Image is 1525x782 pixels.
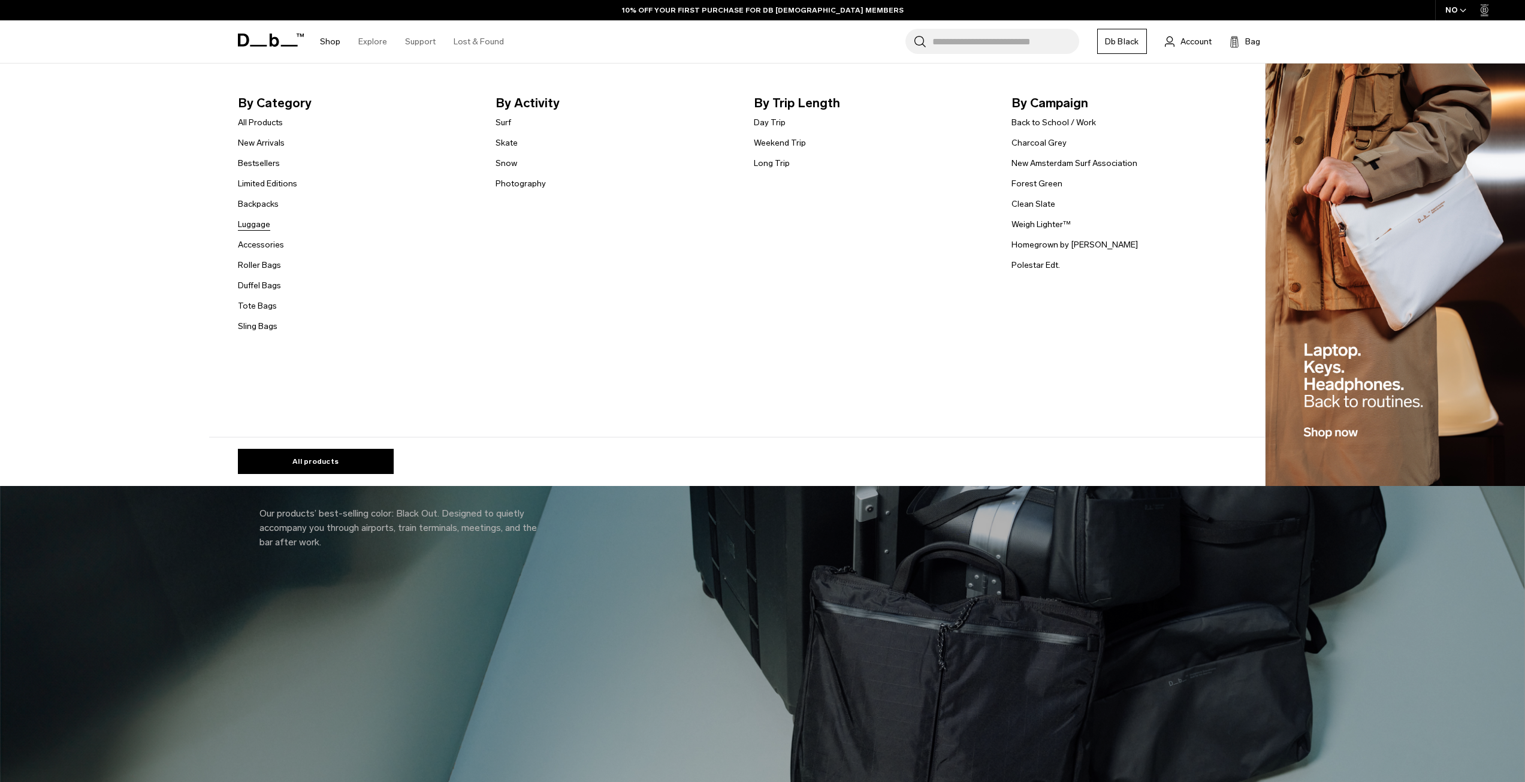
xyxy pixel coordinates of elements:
[496,157,517,170] a: Snow
[1011,198,1055,210] a: Clean Slate
[1097,29,1147,54] a: Db Black
[496,137,518,149] a: Skate
[496,93,735,113] span: By Activity
[238,279,281,292] a: Duffel Bags
[238,157,280,170] a: Bestsellers
[405,20,436,63] a: Support
[238,238,284,251] a: Accessories
[1165,34,1212,49] a: Account
[454,20,504,63] a: Lost & Found
[311,20,513,63] nav: Main Navigation
[238,218,270,231] a: Luggage
[622,5,904,16] a: 10% OFF YOUR FIRST PURCHASE FOR DB [DEMOGRAPHIC_DATA] MEMBERS
[754,93,993,113] span: By Trip Length
[496,116,511,129] a: Surf
[238,137,285,149] a: New Arrivals
[320,20,340,63] a: Shop
[1245,35,1260,48] span: Bag
[496,177,546,190] a: Photography
[1011,177,1062,190] a: Forest Green
[238,198,279,210] a: Backpacks
[238,320,277,333] a: Sling Bags
[1011,157,1137,170] a: New Amsterdam Surf Association
[754,157,790,170] a: Long Trip
[1180,35,1212,48] span: Account
[1230,34,1260,49] button: Bag
[1011,116,1096,129] a: Back to School / Work
[1011,137,1067,149] a: Charcoal Grey
[238,300,277,312] a: Tote Bags
[754,137,806,149] a: Weekend Trip
[1011,218,1071,231] a: Weigh Lighter™
[1011,259,1060,271] a: Polestar Edt.
[1011,238,1138,251] a: Homegrown by [PERSON_NAME]
[358,20,387,63] a: Explore
[1011,93,1251,113] span: By Campaign
[754,116,786,129] a: Day Trip
[238,93,477,113] span: By Category
[238,449,394,474] a: All products
[238,116,283,129] a: All Products
[238,259,281,271] a: Roller Bags
[238,177,297,190] a: Limited Editions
